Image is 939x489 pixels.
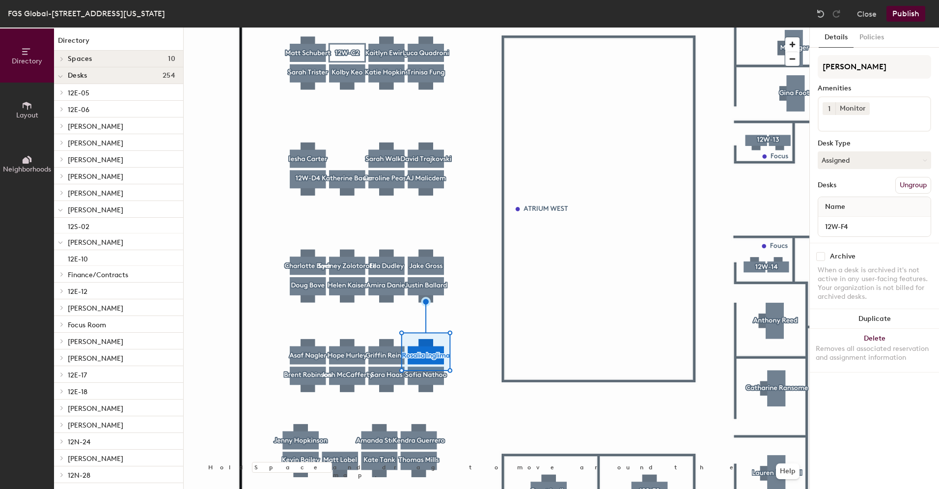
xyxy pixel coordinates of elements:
[68,206,123,214] span: [PERSON_NAME]
[818,140,931,147] div: Desk Type
[776,463,800,479] button: Help
[68,288,87,296] span: 12E-12
[857,6,877,22] button: Close
[68,156,123,164] span: [PERSON_NAME]
[68,139,123,147] span: [PERSON_NAME]
[68,455,123,463] span: [PERSON_NAME]
[68,271,128,279] span: Finance/Contracts
[68,354,123,363] span: [PERSON_NAME]
[68,173,123,181] span: [PERSON_NAME]
[886,6,925,22] button: Publish
[68,106,89,114] span: 12E-06
[823,102,835,115] button: 1
[854,28,890,48] button: Policies
[820,198,850,216] span: Name
[828,104,830,114] span: 1
[810,329,939,372] button: DeleteRemoves all associated reservation and assignment information
[68,72,87,80] span: Desks
[68,55,92,63] span: Spaces
[818,181,836,189] div: Desks
[168,55,175,63] span: 10
[816,345,933,362] div: Removes all associated reservation and assignment information
[68,371,87,379] span: 12E-17
[68,252,88,263] p: 12E-10
[835,102,870,115] div: Monitor
[68,89,89,97] span: 12E-05
[820,220,929,233] input: Unnamed desk
[68,220,89,231] p: 12S-02
[3,165,51,173] span: Neighborhoods
[68,189,123,198] span: [PERSON_NAME]
[830,253,856,260] div: Archive
[816,9,826,19] img: Undo
[818,85,931,92] div: Amenities
[8,7,165,20] div: FGS Global-[STREET_ADDRESS][US_STATE]
[68,388,87,396] span: 12E-18
[831,9,841,19] img: Redo
[68,421,123,430] span: [PERSON_NAME]
[54,35,183,51] h1: Directory
[68,304,123,313] span: [PERSON_NAME]
[16,111,38,119] span: Layout
[68,404,123,413] span: [PERSON_NAME]
[68,438,90,446] span: 12N-24
[68,122,123,131] span: [PERSON_NAME]
[819,28,854,48] button: Details
[68,471,90,480] span: 12N-28
[163,72,175,80] span: 254
[12,57,42,65] span: Directory
[818,151,931,169] button: Assigned
[68,338,123,346] span: [PERSON_NAME]
[895,177,931,194] button: Ungroup
[68,238,123,247] span: [PERSON_NAME]
[818,266,931,301] div: When a desk is archived it's not active in any user-facing features. Your organization is not bil...
[810,309,939,329] button: Duplicate
[68,321,106,329] span: Focus Room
